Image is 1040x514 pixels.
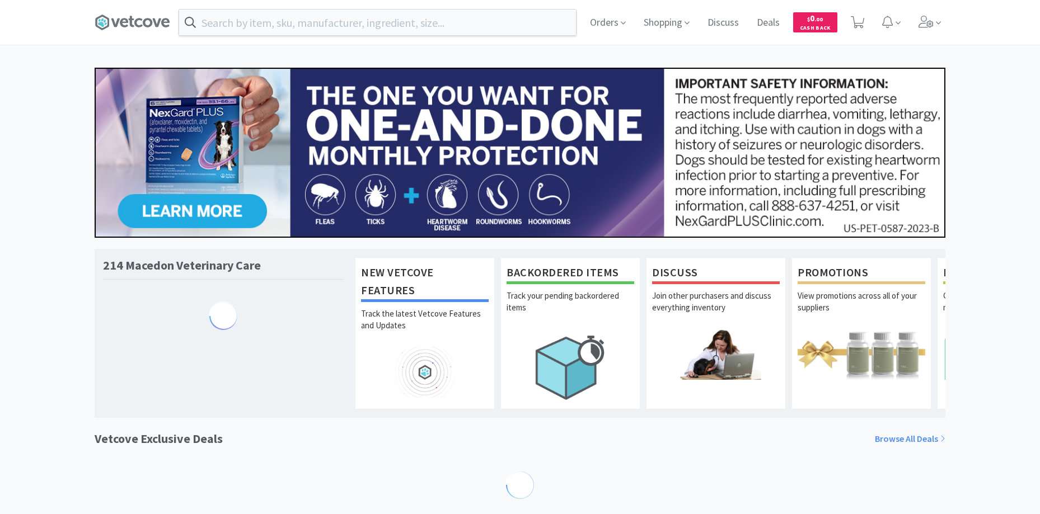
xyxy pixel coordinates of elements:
span: 0 [807,13,823,23]
h1: New Vetcove Features [361,263,489,302]
p: Track your pending backordered items [507,290,634,329]
a: Discuss [703,18,743,28]
p: Join other purchasers and discuss everything inventory [652,290,780,329]
img: hero_backorders.png [507,329,634,405]
h1: Promotions [798,263,925,284]
a: Deals [752,18,784,28]
img: hero_feature_roadmap.png [361,347,489,398]
p: View promotions across all of your suppliers [798,290,925,329]
a: Browse All Deals [875,432,945,446]
img: hero_promotions.png [798,329,925,380]
img: 24562ba5414042f391a945fa418716b7_350.jpg [95,68,945,238]
span: $ [807,16,810,23]
span: . 00 [814,16,823,23]
h1: Vetcove Exclusive Deals [95,429,223,449]
input: Search by item, sku, manufacturer, ingredient, size... [179,10,576,35]
span: Cash Back [800,25,831,32]
h1: Discuss [652,263,780,284]
a: Backordered ItemsTrack your pending backordered items [500,257,640,409]
a: New Vetcove FeaturesTrack the latest Vetcove Features and Updates [355,257,495,409]
a: PromotionsView promotions across all of your suppliers [791,257,931,409]
a: $0.00Cash Back [793,7,837,37]
p: Track the latest Vetcove Features and Updates [361,308,489,347]
a: DiscussJoin other purchasers and discuss everything inventory [646,257,786,409]
img: hero_discuss.png [652,329,780,380]
h1: Backordered Items [507,263,634,284]
h1: 214 Macedon Veterinary Care [103,257,261,273]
